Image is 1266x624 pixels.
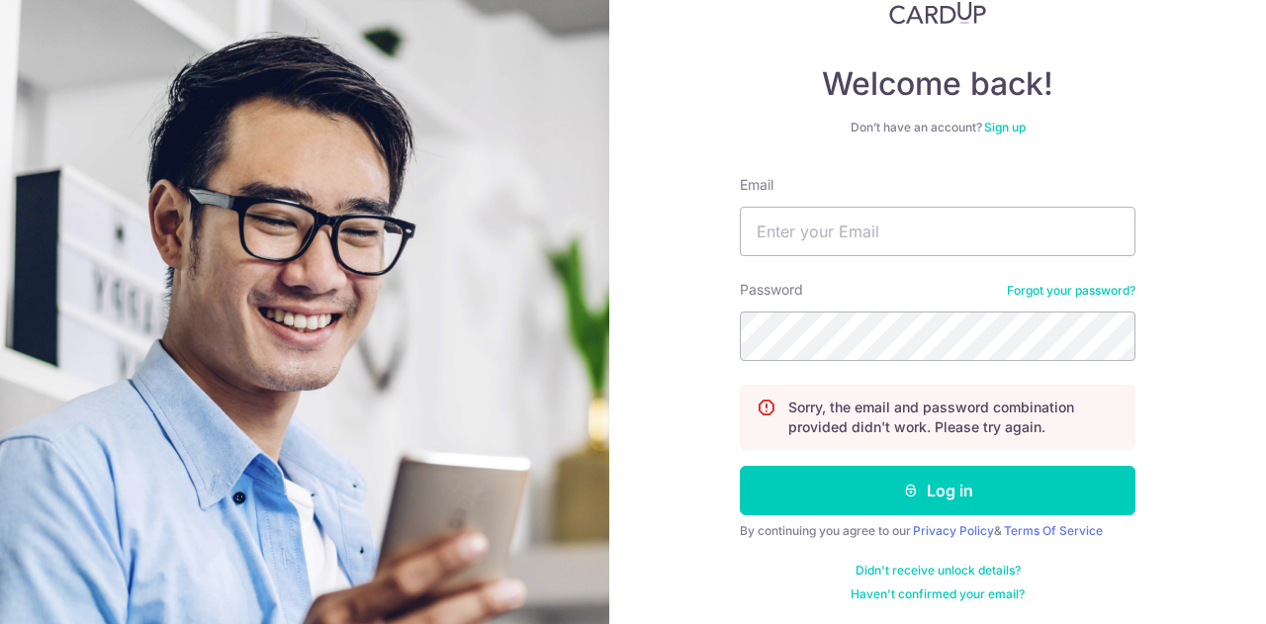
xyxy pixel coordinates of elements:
a: Forgot your password? [1007,283,1135,299]
a: Privacy Policy [913,523,994,538]
div: Don’t have an account? [740,120,1135,135]
input: Enter your Email [740,207,1135,256]
a: Sign up [984,120,1026,134]
div: By continuing you agree to our & [740,523,1135,539]
a: Terms Of Service [1004,523,1103,538]
a: Didn't receive unlock details? [856,563,1021,579]
h4: Welcome back! [740,64,1135,104]
p: Sorry, the email and password combination provided didn't work. Please try again. [788,398,1119,437]
button: Log in [740,466,1135,515]
a: Haven't confirmed your email? [851,586,1025,602]
label: Password [740,280,803,300]
label: Email [740,175,773,195]
img: CardUp Logo [889,1,986,25]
